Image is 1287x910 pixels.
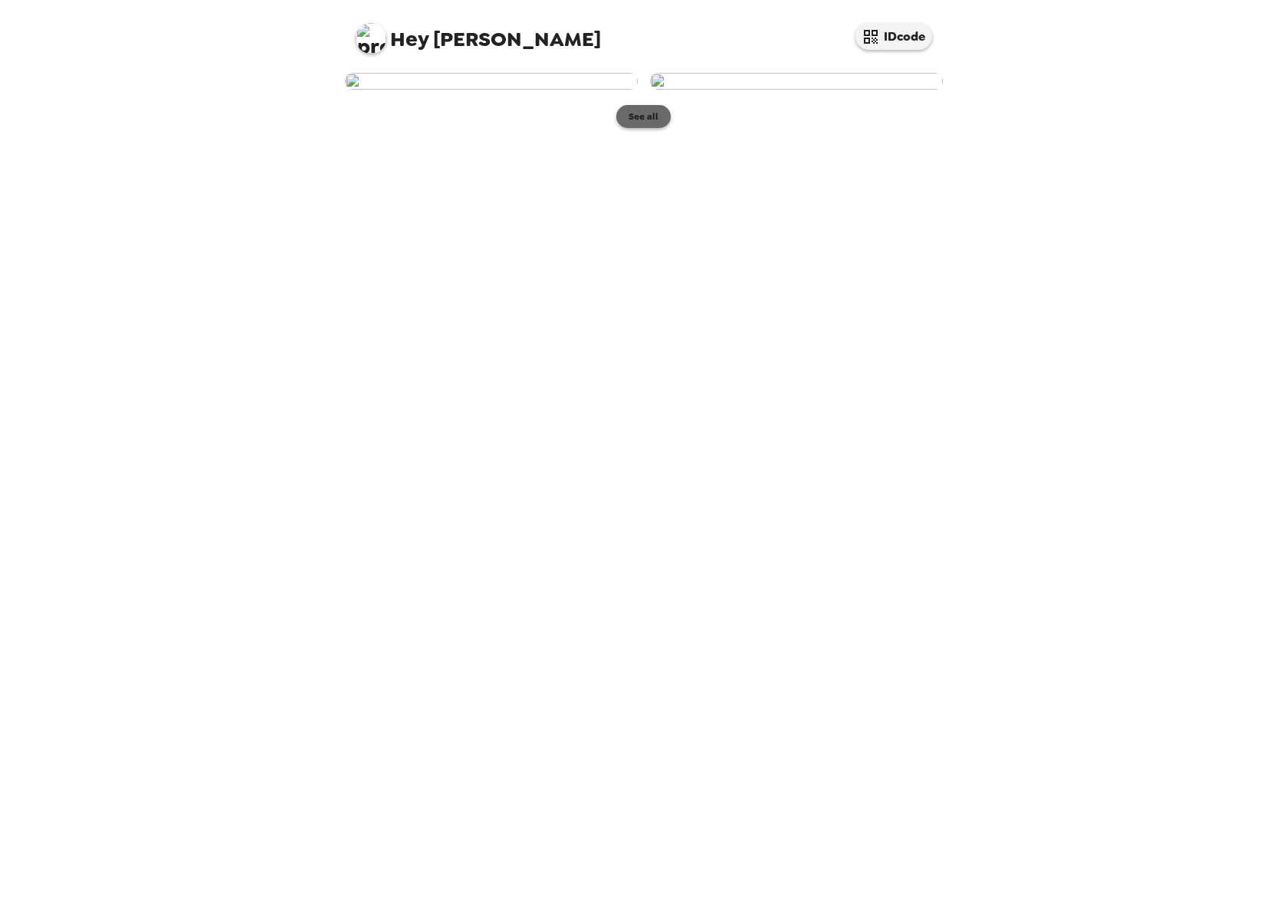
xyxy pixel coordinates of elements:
img: user-275938 [650,73,943,90]
img: user-275982 [345,73,638,90]
span: [PERSON_NAME] [356,15,601,50]
button: IDcode [855,23,932,50]
span: Hey [390,25,428,53]
button: See all [616,105,671,128]
img: profile pic [356,23,386,54]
